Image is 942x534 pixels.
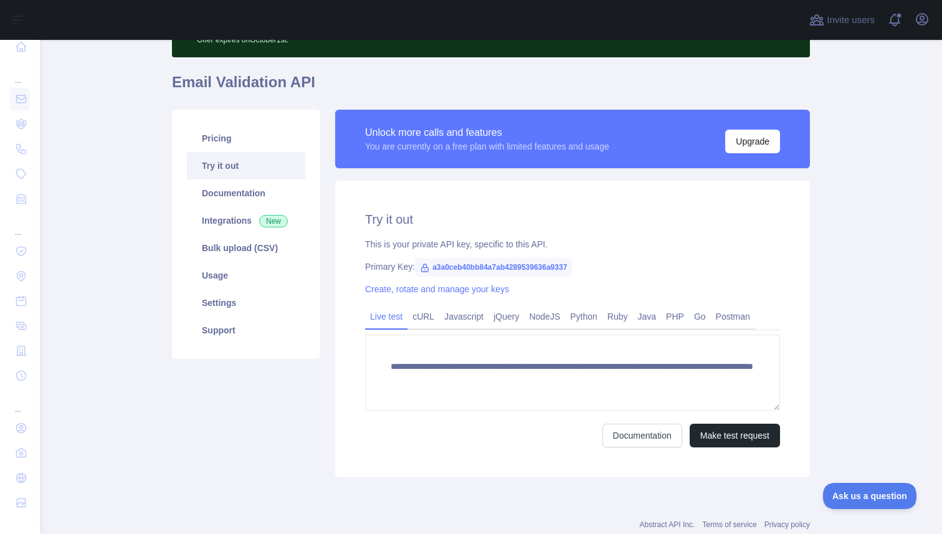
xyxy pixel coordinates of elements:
a: Ruby [602,307,633,327]
a: Postman [711,307,755,327]
a: PHP [661,307,689,327]
a: Settings [187,289,305,317]
a: Bulk upload (CSV) [187,234,305,262]
a: Pricing [187,125,305,152]
a: Integrations New [187,207,305,234]
a: Documentation [187,179,305,207]
a: Documentation [602,424,682,447]
a: Terms of service [702,520,756,529]
a: Go [689,307,711,327]
button: Upgrade [725,130,780,153]
a: cURL [407,307,439,327]
span: a3a0ceb40bb84a7ab4289539636a9337 [415,258,572,277]
a: Java [633,307,662,327]
div: ... [10,389,30,414]
div: Unlock more calls and features [365,125,609,140]
a: Privacy policy [764,520,810,529]
iframe: Toggle Customer Support [823,483,917,509]
button: Make test request [690,424,780,447]
div: You are currently on a free plan with limited features and usage [365,140,609,153]
a: Support [187,317,305,344]
span: New [259,215,288,227]
a: Live test [365,307,407,327]
div: This is your private API key, specific to this API. [365,238,780,250]
h2: Try it out [365,211,780,228]
a: Python [565,307,602,327]
a: Javascript [439,307,488,327]
a: Usage [187,262,305,289]
a: NodeJS [524,307,565,327]
div: Primary Key: [365,260,780,273]
a: Abstract API Inc. [640,520,695,529]
div: ... [10,60,30,85]
button: Invite users [807,10,877,30]
a: Create, rotate and manage your keys [365,284,509,294]
span: Invite users [827,13,875,27]
a: Try it out [187,152,305,179]
h1: Email Validation API [172,72,810,102]
div: ... [10,212,30,237]
a: jQuery [488,307,524,327]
